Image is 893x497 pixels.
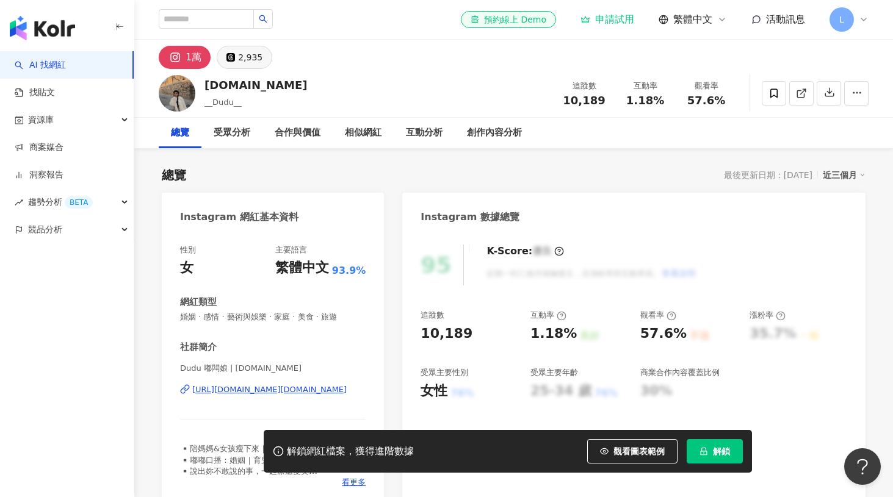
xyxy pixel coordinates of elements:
[217,46,272,69] button: 2,935
[587,439,678,463] button: 觀看圖表範例
[342,477,366,488] span: 看更多
[15,169,63,181] a: 洞察報告
[766,13,805,25] span: 活動訊息
[15,87,55,99] a: 找貼文
[180,312,366,323] span: 婚姻 · 感情 · 藝術與娛樂 · 家庭 · 美食 · 旅遊
[275,259,329,277] div: 繁體中文
[421,210,519,224] div: Instagram 數據總覽
[421,310,444,321] div: 追蹤數
[186,49,201,66] div: 1萬
[580,13,634,26] a: 申請試用
[563,94,605,107] span: 10,189
[640,310,676,321] div: 觀看率
[180,210,298,224] div: Instagram 網紅基本資料
[214,126,250,140] div: 受眾分析
[839,13,844,26] span: L
[204,98,242,107] span: __Dudu__
[259,15,267,23] span: search
[192,384,347,395] div: [URL][DOMAIN_NAME][DOMAIN_NAME]
[159,75,195,112] img: KOL Avatar
[750,310,786,321] div: 漲粉率
[683,80,729,92] div: 觀看率
[561,80,607,92] div: 追蹤數
[640,367,720,378] div: 商業合作內容覆蓋比例
[180,363,366,374] span: Dudu 嘟闆娘 | [DOMAIN_NAME]
[461,11,556,28] a: 預約線上 Demo
[613,446,665,456] span: 觀看圖表範例
[332,264,366,277] span: 93.9%
[180,384,366,395] a: [URL][DOMAIN_NAME][DOMAIN_NAME]
[159,46,211,69] button: 1萬
[530,324,577,343] div: 1.18%
[15,141,63,154] a: 商案媒合
[687,439,743,463] button: 解鎖
[10,16,75,40] img: logo
[15,59,66,71] a: searchAI 找網紅
[687,95,725,107] span: 57.6%
[180,245,196,256] div: 性別
[530,367,578,378] div: 受眾主要年齡
[180,296,217,309] div: 網紅類型
[65,196,93,209] div: BETA
[287,445,414,458] div: 解鎖網紅檔案，獲得進階數據
[28,216,62,243] span: 競品分析
[28,188,93,216] span: 趨勢分析
[530,310,566,321] div: 互動率
[345,126,381,140] div: 相似網紅
[421,382,447,401] div: 女性
[626,95,664,107] span: 1.18%
[15,198,23,207] span: rise
[275,245,307,256] div: 主要語言
[673,13,712,26] span: 繁體中文
[180,259,193,277] div: 女
[700,447,708,456] span: lock
[238,49,262,66] div: 2,935
[275,126,320,140] div: 合作與價值
[486,245,564,258] div: K-Score :
[204,77,308,93] div: [DOMAIN_NAME]
[713,446,730,456] span: 解鎖
[162,166,186,184] div: 總覽
[823,167,866,183] div: 近三個月
[421,367,468,378] div: 受眾主要性別
[471,13,546,26] div: 預約線上 Demo
[28,106,54,134] span: 資源庫
[622,80,668,92] div: 互動率
[406,126,443,140] div: 互動分析
[724,170,812,180] div: 最後更新日期：[DATE]
[171,126,189,140] div: 總覽
[467,126,522,140] div: 創作內容分析
[180,341,217,354] div: 社群簡介
[421,324,472,343] div: 10,189
[640,324,687,343] div: 57.6%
